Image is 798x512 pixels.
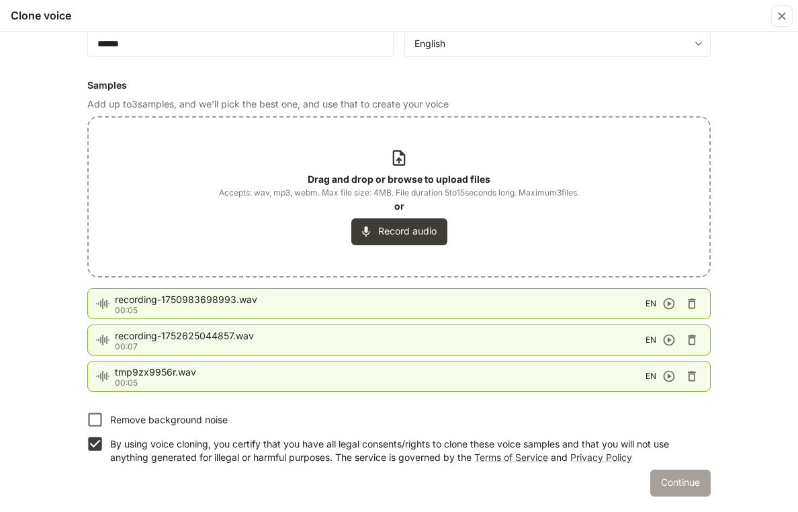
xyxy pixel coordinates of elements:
[115,366,646,379] span: tmp9zx9956r.wav
[646,333,656,347] span: EN
[394,200,404,212] b: or
[414,37,689,50] div: English
[646,370,656,383] span: EN
[115,343,646,351] p: 00:07
[110,413,228,427] p: Remove background noise
[115,293,646,306] span: recording-1750983698993.wav
[87,79,711,92] h6: Samples
[87,97,711,111] p: Add up to 3 samples, and we'll pick the best one, and use that to create your voice
[646,297,656,310] span: EN
[115,306,646,314] p: 00:05
[115,379,646,387] p: 00:05
[405,37,710,50] div: English
[308,173,490,185] b: Drag and drop or browse to upload files
[219,186,579,200] span: Accepts: wav, mp3, webm. Max file size: 4MB. File duration 5 to 15 seconds long. Maximum 3 files.
[474,452,548,463] a: Terms of Service
[650,470,711,497] button: Continue
[351,218,447,245] button: Record audio
[115,329,646,343] span: recording-1752625044857.wav
[11,8,71,23] h5: Clone voice
[110,437,700,464] p: By using voice cloning, you certify that you have all legal consents/rights to clone these voice ...
[570,452,632,463] a: Privacy Policy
